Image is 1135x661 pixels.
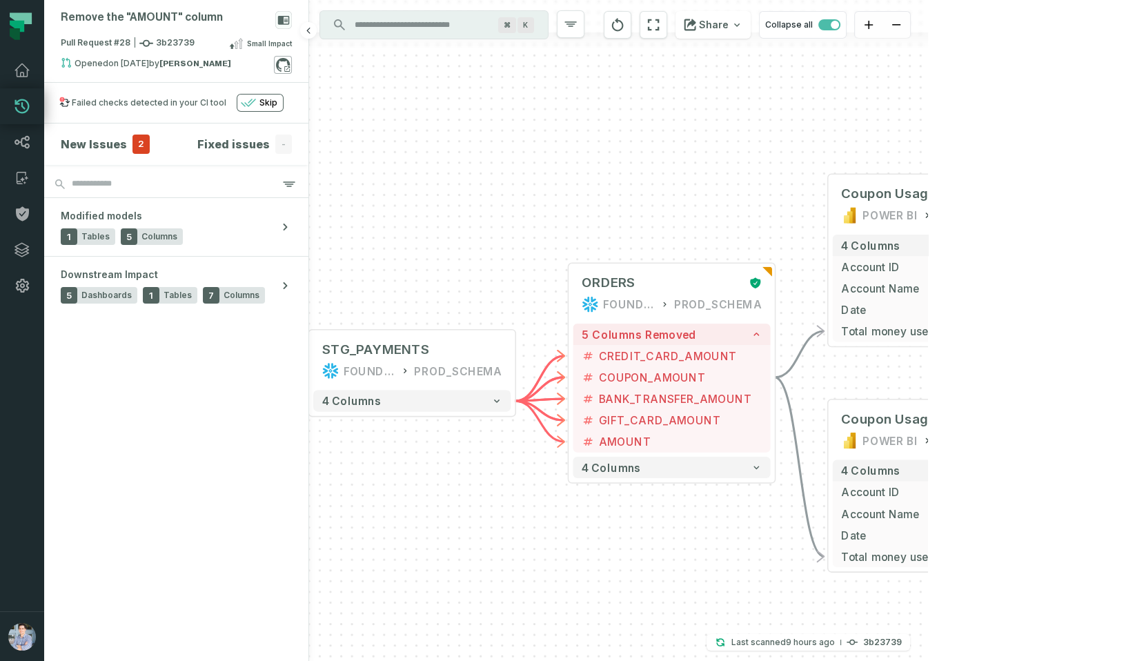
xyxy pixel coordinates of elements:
button: Modified models1Tables5Columns [44,198,308,256]
p: Last scanned [731,635,835,649]
span: Date [841,527,1021,543]
span: Dashboards [81,290,132,301]
div: FOUNDATIONAL_DB [344,362,397,379]
span: 1 [61,228,77,245]
span: 4 columns [841,239,900,252]
g: Edge from c8867c613c347eb7857e509391c84b7d to 0dd85c77dd217d0afb16c7d4fb3eff19 [515,401,564,420]
img: avatar of Alon Nafta [8,623,36,651]
div: PROD_SCHEMA [414,362,502,379]
button: zoom out [882,12,910,39]
span: Total money used [841,549,1021,564]
span: GIFT_CARD_AMOUNT [599,412,762,428]
div: Failed checks detected in your CI tool [72,97,226,108]
span: ORDERS [582,275,635,292]
span: decimal [582,393,595,406]
span: 5 [61,287,77,304]
span: decimal [582,435,595,448]
span: Pull Request #28 3b23739 [61,37,195,50]
span: Modified models [61,209,142,223]
button: Skip [237,94,284,112]
span: - [275,135,292,154]
span: Tables [164,290,192,301]
span: Total money used [841,323,1021,339]
div: FOUNDATIONAL_DB [603,296,656,313]
g: Edge from c8867c613c347eb7857e509391c84b7d to 0dd85c77dd217d0afb16c7d4fb3eff19 [515,377,564,401]
div: Remove the "AMOUNT" column [61,11,223,24]
span: Account Name [841,280,1021,296]
button: Date [833,299,1030,320]
span: 1 [143,287,159,304]
strong: Barak Fargoun (fargoun) [159,59,231,68]
div: Certified [744,277,762,290]
div: POWER BI [862,432,917,449]
span: Date [841,302,1021,317]
g: Edge from c8867c613c347eb7857e509391c84b7d to 0dd85c77dd217d0afb16c7d4fb3eff19 [515,401,564,442]
span: Coupon Usage [841,185,936,202]
div: Opened by [61,57,275,74]
span: 7 [203,287,219,304]
button: Downstream Impact5Dashboards1Tables7Columns [44,257,308,315]
button: Hide browsing panel [300,22,317,39]
g: Edge from c8867c613c347eb7857e509391c84b7d to 0dd85c77dd217d0afb16c7d4fb3eff19 [515,399,564,401]
button: Last scanned[DATE] 2:23:31 AM3b23739 [707,634,910,651]
span: Columns [141,231,177,242]
button: Account ID [833,482,1030,503]
relative-time: Oct 9, 2025, 2:23 AM GMT+1 [786,637,835,647]
button: Total money used [833,546,1030,567]
span: Coupon Usage [841,411,936,428]
span: 5 columns removed [582,328,696,341]
span: Small Impact [247,38,292,49]
g: Edge from c8867c613c347eb7857e509391c84b7d to 0dd85c77dd217d0afb16c7d4fb3eff19 [515,356,564,401]
span: Skip [259,97,277,108]
div: STG_PAYMENTS [322,341,429,358]
span: 4 columns [322,395,382,408]
span: AMOUNT [599,433,762,449]
button: Share [675,11,751,39]
button: BANK_TRANSFER_AMOUNT [573,388,770,409]
g: Edge from 0dd85c77dd217d0afb16c7d4fb3eff19 to 69c20251ca12178e039aa34433dd2b6c [775,377,825,557]
h4: New Issues [61,136,127,152]
span: Press ⌘ + K to focus the search bar [517,17,534,33]
span: Account ID [841,259,1021,275]
span: 2 [132,135,150,154]
span: decimal [582,414,595,427]
span: 4 columns [841,464,900,477]
button: CREDIT_CARD_AMOUNT [573,345,770,366]
a: View on github [274,56,292,74]
div: PROD_SCHEMA [674,296,762,313]
span: Account ID [841,484,1021,500]
span: CREDIT_CARD_AMOUNT [599,348,762,364]
h4: Fixed issues [197,136,270,152]
button: GIFT_CARD_AMOUNT [573,409,770,431]
span: BANK_TRANSFER_AMOUNT [599,391,762,406]
button: Total money used [833,320,1030,342]
span: 5 [121,228,137,245]
span: Downstream Impact [61,268,158,282]
span: Tables [81,231,110,242]
button: zoom in [855,12,882,39]
div: POWER BI [862,207,917,224]
span: Account Name [841,506,1021,522]
button: Date [833,524,1030,546]
relative-time: Mar 10, 2025, 9:00 PM GMT [108,58,149,68]
span: 4 columns [582,461,641,474]
span: decimal [582,349,595,362]
button: Account Name [833,503,1030,524]
g: Edge from 0dd85c77dd217d0afb16c7d4fb3eff19 to 9d59a788612dc060523a8f5939ba2e14 [775,331,825,377]
button: Account ID [833,256,1030,277]
span: Columns [224,290,259,301]
button: New Issues2Fixed issues- [61,135,292,154]
span: Press ⌘ + K to focus the search bar [498,17,516,33]
h4: 3b23739 [863,638,902,647]
button: AMOUNT [573,431,770,453]
button: COUPON_AMOUNT [573,366,770,388]
span: COUPON_AMOUNT [599,369,762,385]
button: Collapse all [759,11,847,39]
button: Account Name [833,277,1030,299]
span: decimal [582,371,595,384]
